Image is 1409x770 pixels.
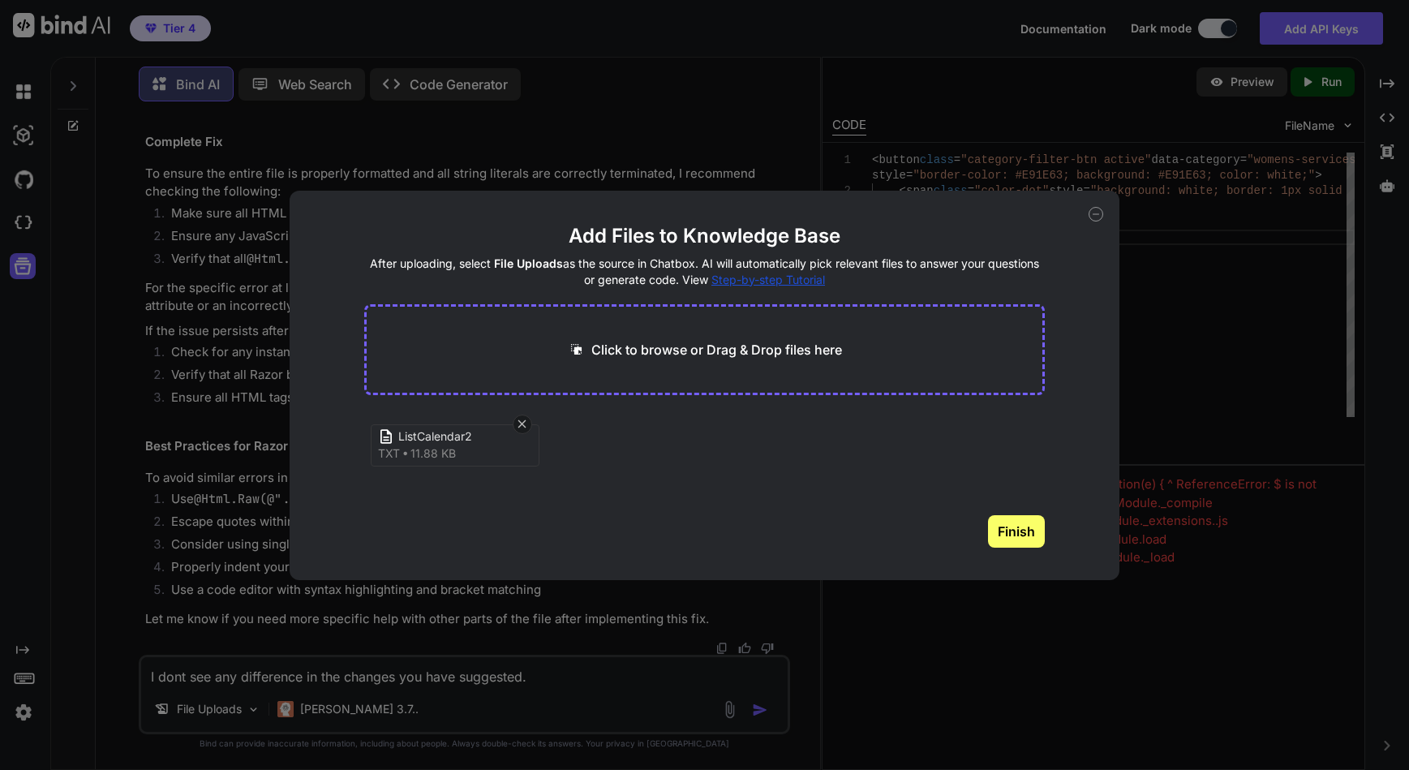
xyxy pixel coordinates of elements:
[364,256,1045,288] h4: After uploading, select as the source in Chatbox. AI will automatically pick relevant files to an...
[398,428,528,445] span: ListCalendar2
[378,445,400,462] span: txt
[711,273,825,286] span: Step-by-step Tutorial
[591,340,842,359] p: Click to browse or Drag & Drop files here
[494,256,563,270] span: File Uploads
[364,223,1045,249] h2: Add Files to Knowledge Base
[410,445,456,462] span: 11.88 KB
